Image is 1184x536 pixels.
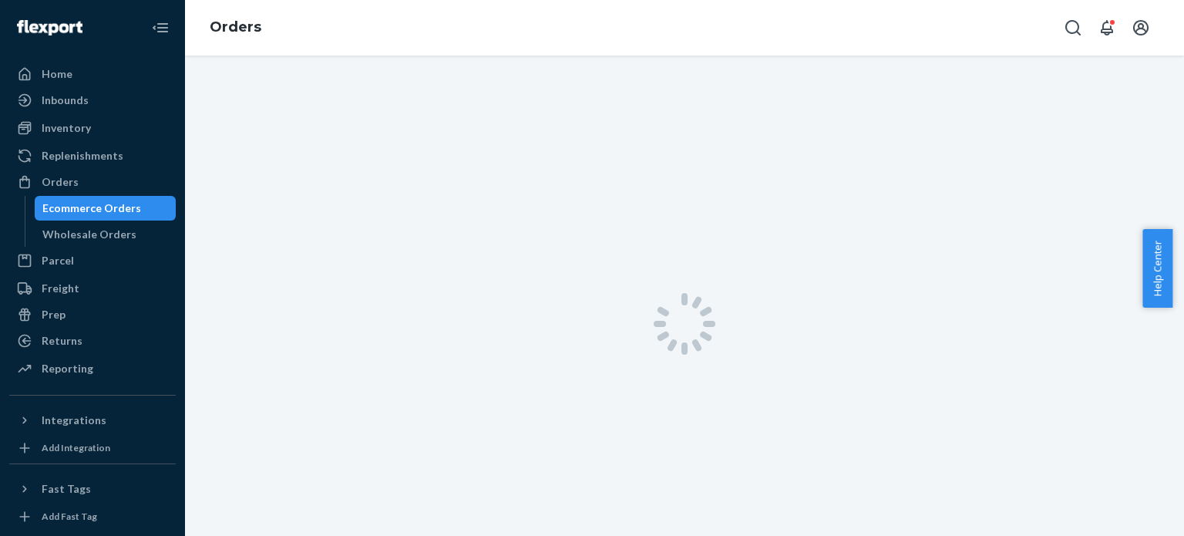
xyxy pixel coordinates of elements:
[9,170,176,194] a: Orders
[9,408,176,433] button: Integrations
[210,19,261,35] a: Orders
[42,174,79,190] div: Orders
[42,227,136,242] div: Wholesale Orders
[42,307,66,322] div: Prep
[1091,12,1122,43] button: Open notifications
[9,356,176,381] a: Reporting
[42,66,72,82] div: Home
[197,5,274,50] ol: breadcrumbs
[17,20,82,35] img: Flexport logo
[42,361,93,376] div: Reporting
[42,510,97,523] div: Add Fast Tag
[42,253,74,268] div: Parcel
[9,143,176,168] a: Replenishments
[9,507,176,526] a: Add Fast Tag
[42,333,82,349] div: Returns
[42,120,91,136] div: Inventory
[145,12,176,43] button: Close Navigation
[35,222,177,247] a: Wholesale Orders
[9,477,176,501] button: Fast Tags
[42,413,106,428] div: Integrations
[42,201,141,216] div: Ecommerce Orders
[1125,12,1156,43] button: Open account menu
[42,148,123,163] div: Replenishments
[42,281,79,296] div: Freight
[35,196,177,221] a: Ecommerce Orders
[9,62,176,86] a: Home
[9,88,176,113] a: Inbounds
[9,439,176,457] a: Add Integration
[42,93,89,108] div: Inbounds
[42,481,91,497] div: Fast Tags
[42,441,110,454] div: Add Integration
[1142,229,1172,308] button: Help Center
[9,276,176,301] a: Freight
[9,302,176,327] a: Prep
[1058,12,1088,43] button: Open Search Box
[9,116,176,140] a: Inventory
[9,248,176,273] a: Parcel
[9,329,176,353] a: Returns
